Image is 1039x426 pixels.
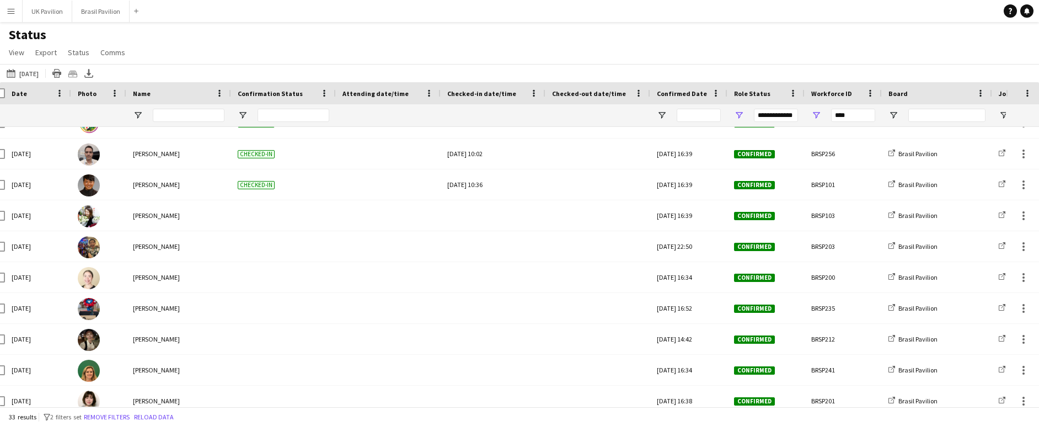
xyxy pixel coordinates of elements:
[5,200,71,231] div: [DATE]
[78,329,100,351] img: Naoto FUJITA
[888,366,938,374] a: Brasil Pavilion
[133,366,180,374] span: [PERSON_NAME]
[650,355,727,385] div: [DATE] 16:34
[888,180,938,189] a: Brasil Pavilion
[811,110,821,120] button: Open Filter Menu
[78,205,100,227] img: Yayoi KONDO
[734,243,775,251] span: Confirmed
[898,180,938,189] span: Brasil Pavilion
[999,89,1027,98] span: Job Title
[831,109,875,122] input: Workforce ID Filter Input
[63,45,94,60] a: Status
[4,67,41,80] button: [DATE]
[888,335,938,343] a: Brasil Pavilion
[133,397,180,405] span: [PERSON_NAME]
[805,355,882,385] div: BRSP241
[78,267,100,289] img: Mari AISU
[805,169,882,200] div: BRSP101
[898,211,938,220] span: Brasil Pavilion
[898,335,938,343] span: Brasil Pavilion
[96,45,130,60] a: Comms
[78,174,100,196] img: Daisuke KAWASHIMA
[734,274,775,282] span: Confirmed
[447,169,539,200] div: [DATE] 10:36
[5,262,71,292] div: [DATE]
[811,89,852,98] span: Workforce ID
[35,47,57,57] span: Export
[650,231,727,262] div: [DATE] 22:50
[5,231,71,262] div: [DATE]
[78,391,100,413] img: Mari SENO
[888,211,938,220] a: Brasil Pavilion
[650,139,727,169] div: [DATE] 16:39
[650,169,727,200] div: [DATE] 16:39
[888,150,938,158] a: Brasil Pavilion
[650,262,727,292] div: [DATE] 16:34
[805,231,882,262] div: BRSP203
[888,273,938,281] a: Brasil Pavilion
[734,305,775,313] span: Confirmed
[734,181,775,189] span: Confirmed
[4,45,29,60] a: View
[12,89,27,98] span: Date
[78,143,100,166] img: Hiago Alves Corrrea
[805,324,882,354] div: BRSP212
[657,110,667,120] button: Open Filter Menu
[31,45,61,60] a: Export
[342,89,409,98] span: Attending date/time
[133,304,180,312] span: [PERSON_NAME]
[133,89,151,98] span: Name
[552,89,626,98] span: Checked-out date/time
[650,293,727,323] div: [DATE] 16:52
[133,110,143,120] button: Open Filter Menu
[734,212,775,220] span: Confirmed
[999,110,1009,120] button: Open Filter Menu
[5,355,71,385] div: [DATE]
[68,47,89,57] span: Status
[78,360,100,382] img: Ana BORDIN
[133,180,180,189] span: [PERSON_NAME]
[734,110,744,120] button: Open Filter Menu
[888,110,898,120] button: Open Filter Menu
[50,67,63,80] app-action-btn: Print
[657,89,707,98] span: Confirmed Date
[734,89,770,98] span: Role Status
[133,150,180,158] span: [PERSON_NAME]
[805,293,882,323] div: BRSP235
[805,262,882,292] div: BRSP200
[734,336,775,344] span: Confirmed
[133,242,180,251] span: [PERSON_NAME]
[5,324,71,354] div: [DATE]
[258,109,329,122] input: Confirmation Status Filter Input
[78,236,100,258] img: Yuki MIYAKE
[898,242,938,251] span: Brasil Pavilion
[50,413,82,421] span: 2 filters set
[898,366,938,374] span: Brasil Pavilion
[72,1,130,22] button: Brasil Pavilion
[447,139,539,169] div: [DATE] 10:02
[805,200,882,231] div: BRSP103
[650,200,727,231] div: [DATE] 16:39
[133,335,180,343] span: [PERSON_NAME]
[238,89,303,98] span: Confirmation Status
[888,89,908,98] span: Board
[898,397,938,405] span: Brasil Pavilion
[898,304,938,312] span: Brasil Pavilion
[734,366,775,375] span: Confirmed
[898,150,938,158] span: Brasil Pavilion
[650,386,727,416] div: [DATE] 16:38
[132,411,176,423] button: Reload data
[66,67,79,80] app-action-btn: Crew files as ZIP
[238,110,248,120] button: Open Filter Menu
[100,47,125,57] span: Comms
[898,273,938,281] span: Brasil Pavilion
[153,109,224,122] input: Name Filter Input
[238,150,275,158] span: Checked-in
[805,386,882,416] div: BRSP201
[734,397,775,406] span: Confirmed
[5,169,71,200] div: [DATE]
[888,304,938,312] a: Brasil Pavilion
[133,273,180,281] span: [PERSON_NAME]
[5,293,71,323] div: [DATE]
[82,411,132,423] button: Remove filters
